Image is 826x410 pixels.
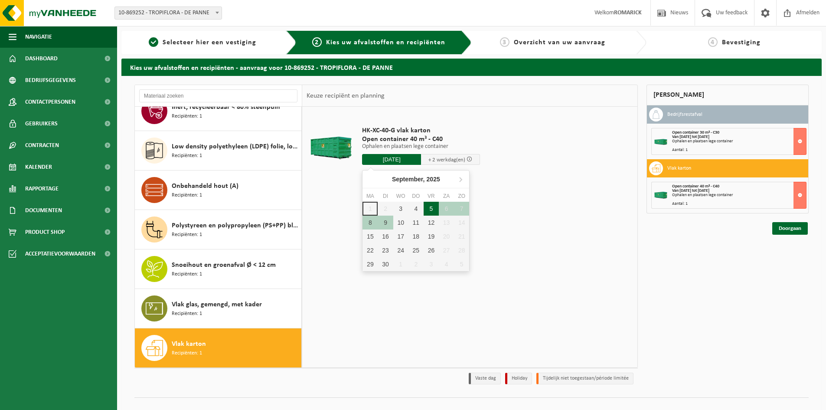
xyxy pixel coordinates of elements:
[514,39,605,46] span: Overzicht van uw aanvraag
[172,349,202,358] span: Recipiënten: 1
[672,188,709,193] strong: Van [DATE] tot [DATE]
[135,131,302,171] button: Low density polyethyleen (LDPE) folie, los, naturel Recipiënten: 1
[408,257,424,271] div: 2
[25,134,59,156] span: Contracten
[135,289,302,328] button: Vlak glas, gemengd, met kader Recipiënten: 1
[393,243,408,257] div: 24
[25,69,76,91] span: Bedrijfsgegevens
[135,92,302,131] button: Inert, recycleerbaar < 80% steenpuin Recipiënten: 1
[672,139,806,144] div: Ophalen en plaatsen lege container
[172,310,202,318] span: Recipiënten: 1
[172,191,202,200] span: Recipiënten: 1
[326,39,445,46] span: Kies uw afvalstoffen en recipiënten
[408,230,424,243] div: 18
[25,26,52,48] span: Navigatie
[393,257,408,271] div: 1
[424,243,439,257] div: 26
[393,192,408,200] div: wo
[25,156,52,178] span: Kalender
[25,48,58,69] span: Dashboard
[149,37,158,47] span: 1
[362,126,480,135] span: HK-XC-40-G vlak karton
[135,210,302,249] button: Polystyreen en polypropyleen (PS+PP) bloempotten en plantentrays gemengd Recipiënten: 1
[393,230,408,243] div: 17
[424,257,439,271] div: 3
[163,39,256,46] span: Selecteer hier een vestiging
[667,161,691,175] h3: Vlak karton
[672,184,719,189] span: Open container 40 m³ - C40
[172,181,238,191] span: Onbehandeld hout (A)
[172,152,202,160] span: Recipiënten: 1
[646,85,809,105] div: [PERSON_NAME]
[378,257,393,271] div: 30
[135,328,302,367] button: Vlak karton Recipiënten: 1
[672,134,709,139] strong: Van [DATE] tot [DATE]
[172,102,280,112] span: Inert, recycleerbaar < 80% steenpuin
[114,7,222,20] span: 10-869252 - TROPIFLORA - DE PANNE
[25,221,65,243] span: Product Shop
[708,37,718,47] span: 4
[672,193,806,197] div: Ophalen en plaatsen lege container
[424,230,439,243] div: 19
[172,260,276,270] span: Snoeihout en groenafval Ø < 12 cm
[172,299,262,310] span: Vlak glas, gemengd, met kader
[135,249,302,289] button: Snoeihout en groenafval Ø < 12 cm Recipiënten: 1
[722,39,761,46] span: Bevestiging
[172,112,202,121] span: Recipiënten: 1
[667,108,702,121] h3: Bedrijfsrestafval
[424,202,439,216] div: 5
[500,37,509,47] span: 3
[135,171,302,210] button: Onbehandeld hout (A) Recipiënten: 1
[614,10,642,16] strong: ROMARICK
[25,200,62,221] span: Documenten
[115,7,222,19] span: 10-869252 - TROPIFLORA - DE PANNE
[424,216,439,230] div: 12
[312,37,322,47] span: 2
[362,144,480,150] p: Ophalen en plaatsen lege container
[378,230,393,243] div: 16
[378,192,393,200] div: di
[121,59,822,75] h2: Kies uw afvalstoffen en recipiënten - aanvraag voor 10-869252 - TROPIFLORA - DE PANNE
[672,130,719,135] span: Open container 30 m³ - C30
[362,230,378,243] div: 15
[362,192,378,200] div: ma
[362,154,421,165] input: Selecteer datum
[172,270,202,279] span: Recipiënten: 1
[505,373,532,384] li: Holiday
[672,202,806,206] div: Aantal: 1
[139,89,297,102] input: Materiaal zoeken
[408,243,424,257] div: 25
[408,216,424,230] div: 11
[772,222,808,235] a: Doorgaan
[393,202,408,216] div: 3
[536,373,633,384] li: Tijdelijk niet toegestaan/période limitée
[302,85,389,107] div: Keuze recipiënt en planning
[378,216,393,230] div: 9
[424,192,439,200] div: vr
[439,192,454,200] div: za
[469,373,501,384] li: Vaste dag
[25,178,59,200] span: Rapportage
[408,202,424,216] div: 4
[428,157,465,163] span: + 2 werkdag(en)
[25,243,95,265] span: Acceptatievoorwaarden
[378,243,393,257] div: 23
[389,172,444,186] div: September,
[362,216,378,230] div: 8
[172,231,202,239] span: Recipiënten: 1
[25,91,75,113] span: Contactpersonen
[427,176,440,182] i: 2025
[393,216,408,230] div: 10
[672,148,806,152] div: Aantal: 1
[126,37,279,48] a: 1Selecteer hier een vestiging
[362,243,378,257] div: 22
[362,135,480,144] span: Open container 40 m³ - C40
[172,141,299,152] span: Low density polyethyleen (LDPE) folie, los, naturel
[172,339,206,349] span: Vlak karton
[172,220,299,231] span: Polystyreen en polypropyleen (PS+PP) bloempotten en plantentrays gemengd
[454,192,469,200] div: zo
[408,192,424,200] div: do
[25,113,58,134] span: Gebruikers
[362,257,378,271] div: 29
